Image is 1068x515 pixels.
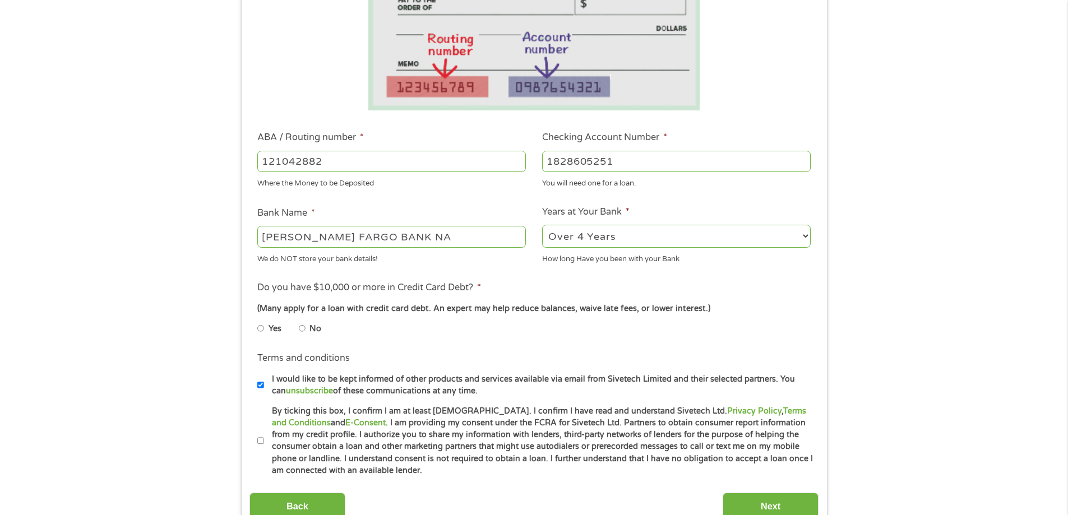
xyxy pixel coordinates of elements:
a: unsubscribe [286,386,333,396]
label: ABA / Routing number [257,132,364,143]
div: (Many apply for a loan with credit card debt. An expert may help reduce balances, waive late fees... [257,303,810,315]
div: How long Have you been with your Bank [542,249,811,265]
label: Bank Name [257,207,315,219]
label: Checking Account Number [542,132,667,143]
a: Privacy Policy [727,406,782,416]
label: Terms and conditions [257,352,350,364]
label: I would like to be kept informed of other products and services available via email from Sivetech... [264,373,814,397]
label: No [309,323,321,335]
a: Terms and Conditions [272,406,806,428]
div: Where the Money to be Deposited [257,174,526,189]
div: We do NOT store your bank details! [257,249,526,265]
input: 345634636 [542,151,811,172]
div: You will need one for a loan. [542,174,811,189]
label: Do you have $10,000 or more in Credit Card Debt? [257,282,481,294]
input: 263177916 [257,151,526,172]
label: Yes [269,323,281,335]
label: By ticking this box, I confirm I am at least [DEMOGRAPHIC_DATA]. I confirm I have read and unders... [264,405,814,477]
label: Years at Your Bank [542,206,630,218]
a: E-Consent [345,418,386,428]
